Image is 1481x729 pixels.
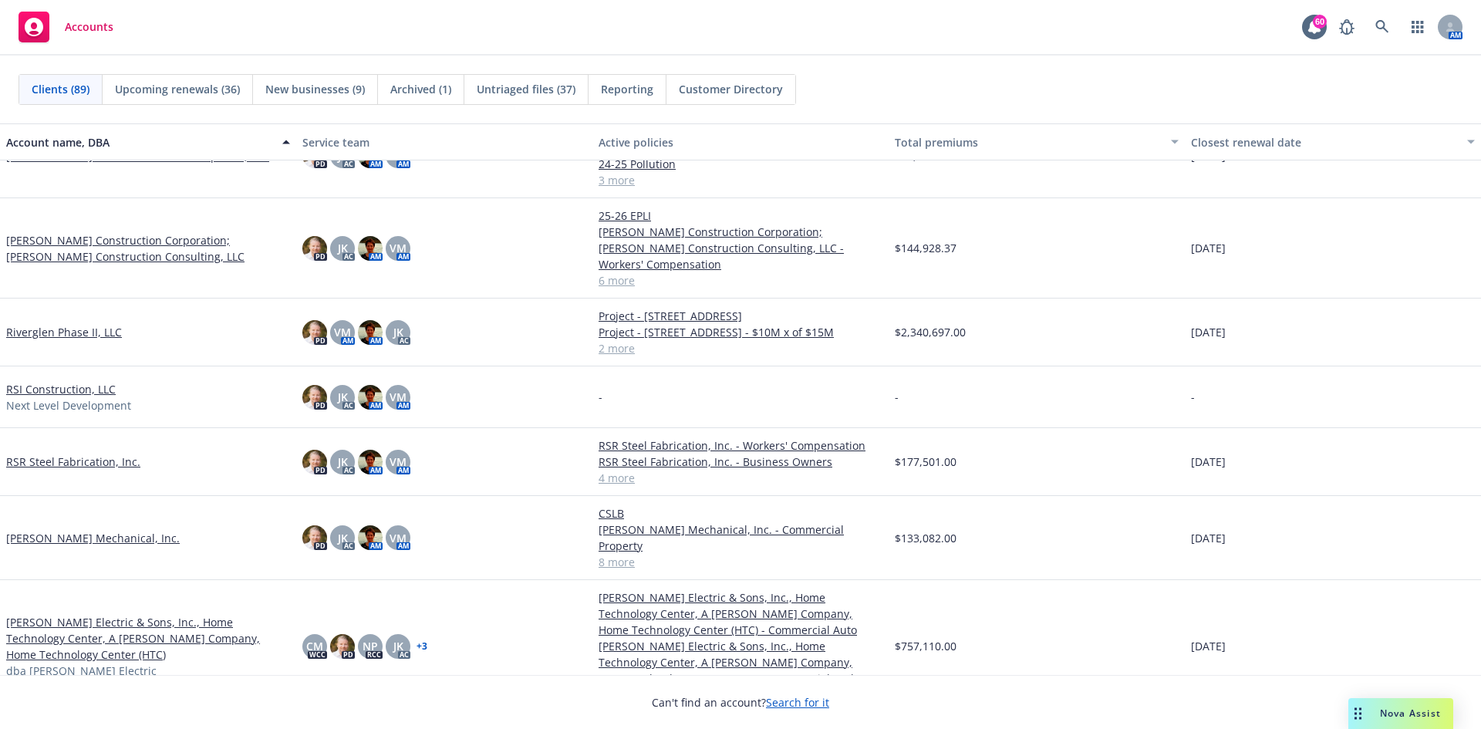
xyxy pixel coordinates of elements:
[599,156,882,172] a: 24-25 Pollution
[1191,638,1226,654] span: [DATE]
[1380,707,1441,720] span: Nova Assist
[1331,12,1362,42] a: Report a Bug
[6,232,290,265] a: [PERSON_NAME] Construction Corporation; [PERSON_NAME] Construction Consulting, LLC
[679,81,783,97] span: Customer Directory
[895,389,899,405] span: -
[6,324,122,340] a: Riverglen Phase II, LLC
[1402,12,1433,42] a: Switch app
[895,530,956,546] span: $133,082.00
[477,81,575,97] span: Untriaged files (37)
[599,340,882,356] a: 2 more
[599,454,882,470] a: RSR Steel Fabrication, Inc. - Business Owners
[390,81,451,97] span: Archived (1)
[6,530,180,546] a: [PERSON_NAME] Mechanical, Inc.
[393,638,403,654] span: JK
[1191,454,1226,470] span: [DATE]
[338,240,348,256] span: JK
[652,694,829,710] span: Can't find an account?
[895,240,956,256] span: $144,928.37
[592,123,889,160] button: Active policies
[302,525,327,550] img: photo
[302,450,327,474] img: photo
[1313,15,1327,29] div: 60
[1185,123,1481,160] button: Closest renewal date
[6,454,140,470] a: RSR Steel Fabrication, Inc.
[1191,389,1195,405] span: -
[338,454,348,470] span: JK
[599,554,882,570] a: 8 more
[296,123,592,160] button: Service team
[115,81,240,97] span: Upcoming renewals (36)
[265,81,365,97] span: New businesses (9)
[393,324,403,340] span: JK
[417,642,427,651] a: + 3
[6,397,131,413] span: Next Level Development
[599,272,882,289] a: 6 more
[599,208,882,224] a: 25-26 EPLI
[6,381,116,397] a: RSI Construction, LLC
[1191,240,1226,256] span: [DATE]
[302,385,327,410] img: photo
[895,638,956,654] span: $757,110.00
[1191,134,1458,150] div: Closest renewal date
[599,505,882,521] a: CSLB
[599,437,882,454] a: RSR Steel Fabrication, Inc. - Workers' Compensation
[1191,530,1226,546] span: [DATE]
[334,324,351,340] span: VM
[390,389,407,405] span: VM
[338,530,348,546] span: JK
[895,454,956,470] span: $177,501.00
[6,614,290,663] a: [PERSON_NAME] Electric & Sons, Inc., Home Technology Center, A [PERSON_NAME] Company, Home Techno...
[599,324,882,340] a: Project - [STREET_ADDRESS] - $10M x of $15M
[599,172,882,188] a: 3 more
[1191,324,1226,340] span: [DATE]
[599,470,882,486] a: 4 more
[895,134,1162,150] div: Total premiums
[599,224,882,272] a: [PERSON_NAME] Construction Corporation; [PERSON_NAME] Construction Consulting, LLC - Workers' Com...
[599,638,882,687] a: [PERSON_NAME] Electric & Sons, Inc., Home Technology Center, A [PERSON_NAME] Company, Home Techno...
[363,638,378,654] span: NP
[358,450,383,474] img: photo
[1348,698,1453,729] button: Nova Assist
[1367,12,1398,42] a: Search
[601,81,653,97] span: Reporting
[306,638,323,654] span: CM
[599,521,882,554] a: [PERSON_NAME] Mechanical, Inc. - Commercial Property
[302,236,327,261] img: photo
[338,389,348,405] span: JK
[895,324,966,340] span: $2,340,697.00
[599,134,882,150] div: Active policies
[599,589,882,638] a: [PERSON_NAME] Electric & Sons, Inc., Home Technology Center, A [PERSON_NAME] Company, Home Techno...
[390,454,407,470] span: VM
[330,634,355,659] img: photo
[358,385,383,410] img: photo
[358,320,383,345] img: photo
[889,123,1185,160] button: Total premiums
[358,236,383,261] img: photo
[766,695,829,710] a: Search for it
[599,389,602,405] span: -
[358,525,383,550] img: photo
[599,308,882,324] a: Project - [STREET_ADDRESS]
[32,81,89,97] span: Clients (89)
[6,663,157,679] span: dba [PERSON_NAME] Electric
[65,21,113,33] span: Accounts
[1348,698,1368,729] div: Drag to move
[302,134,586,150] div: Service team
[6,134,273,150] div: Account name, DBA
[12,5,120,49] a: Accounts
[390,530,407,546] span: VM
[390,240,407,256] span: VM
[302,320,327,345] img: photo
